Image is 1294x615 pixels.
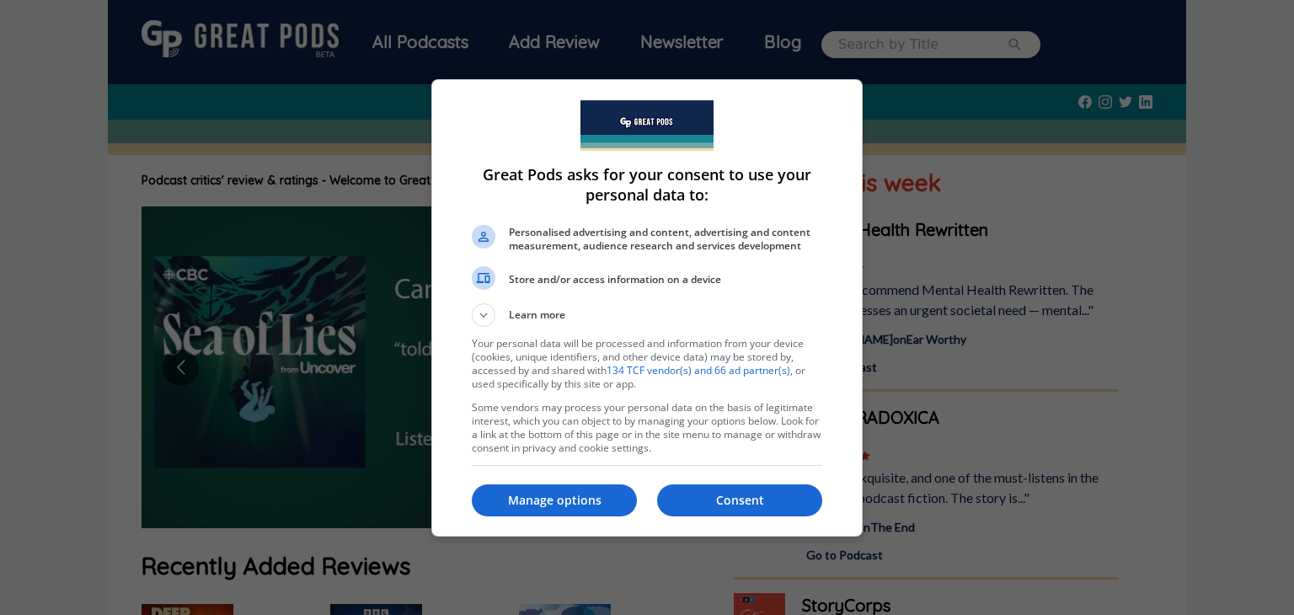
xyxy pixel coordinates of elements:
[657,492,822,509] p: Consent
[509,226,822,253] span: Personalised advertising and content, advertising and content measurement, audience research and ...
[472,164,822,205] h1: Great Pods asks for your consent to use your personal data to:
[509,307,565,327] span: Learn more
[657,484,822,516] button: Consent
[472,484,637,516] button: Manage options
[472,303,822,327] button: Learn more
[431,79,863,537] div: Great Pods asks for your consent to use your personal data to:
[509,273,822,286] span: Store and/or access information on a device
[472,401,822,455] p: Some vendors may process your personal data on the basis of legitimate interest, which you can ob...
[472,492,637,509] p: Manage options
[607,363,790,377] a: 134 TCF vendor(s) and 66 ad partner(s)
[580,100,714,151] img: Welcome to Great Pods
[472,337,822,391] p: Your personal data will be processed and information from your device (cookies, unique identifier...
